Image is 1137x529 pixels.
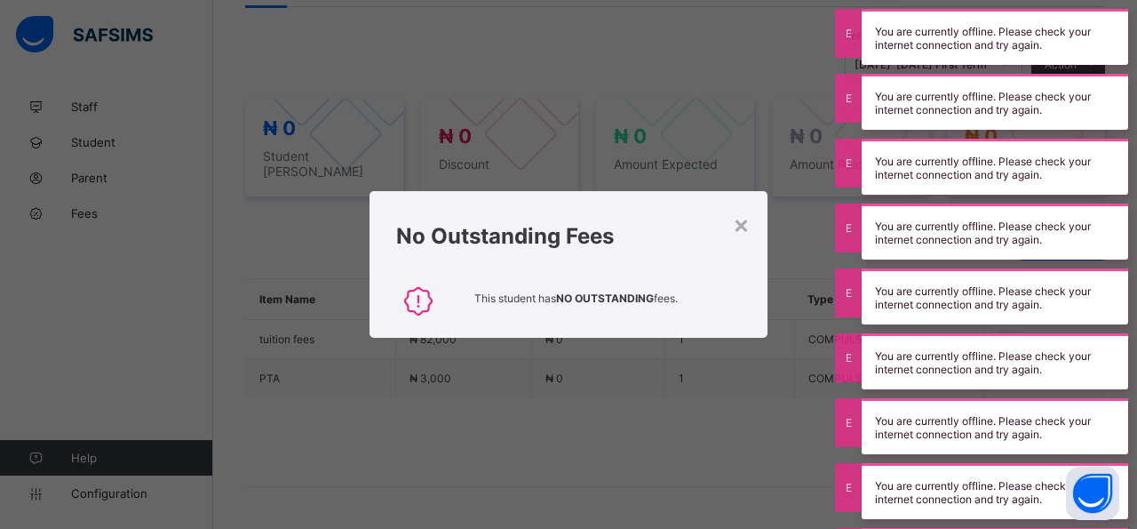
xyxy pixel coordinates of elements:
div: You are currently offline. Please check your internet connection and try again. [862,398,1128,454]
div: You are currently offline. Please check your internet connection and try again. [862,333,1128,389]
div: You are currently offline. Please check your internet connection and try again. [862,9,1128,65]
div: You are currently offline. Please check your internet connection and try again. [862,463,1128,519]
p: This student has fees. [474,292,750,309]
div: You are currently offline. Please check your internet connection and try again. [862,269,1128,325]
button: Open asap [1066,467,1119,520]
div: You are currently offline. Please check your internet connection and try again. [862,204,1128,260]
div: × [733,209,750,239]
div: You are currently offline. Please check your internet connection and try again. [862,74,1128,130]
strong: NO OUTSTANDING [556,292,654,305]
div: You are currently offline. Please check your internet connection and try again. [862,139,1128,195]
h1: No Outstanding Fees [396,223,741,249]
